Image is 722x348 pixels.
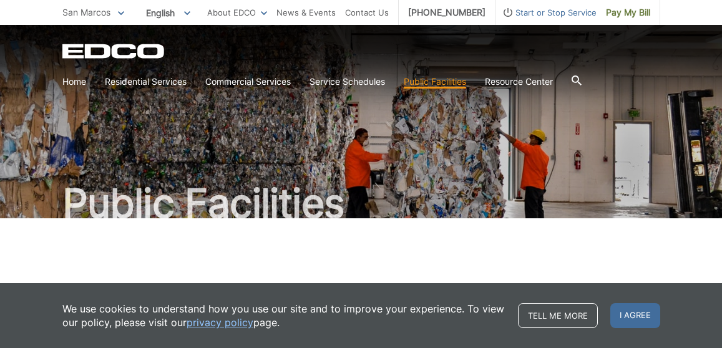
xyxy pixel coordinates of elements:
[62,302,505,329] p: We use cookies to understand how you use our site and to improve your experience. To view our pol...
[310,75,385,89] a: Service Schedules
[207,6,267,19] a: About EDCO
[205,75,291,89] a: Commercial Services
[62,183,660,223] h2: Public Facilities
[137,2,200,23] span: English
[276,6,336,19] a: News & Events
[187,316,253,329] a: privacy policy
[345,6,389,19] a: Contact Us
[610,303,660,328] span: I agree
[62,281,660,303] h1: Fallbrook Recycling and Transfer
[62,44,166,59] a: EDCD logo. Return to the homepage.
[518,303,598,328] a: Tell me more
[606,6,650,19] span: Pay My Bill
[62,7,110,17] span: San Marcos
[485,75,553,89] a: Resource Center
[62,75,86,89] a: Home
[404,75,466,89] a: Public Facilities
[105,75,187,89] a: Residential Services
